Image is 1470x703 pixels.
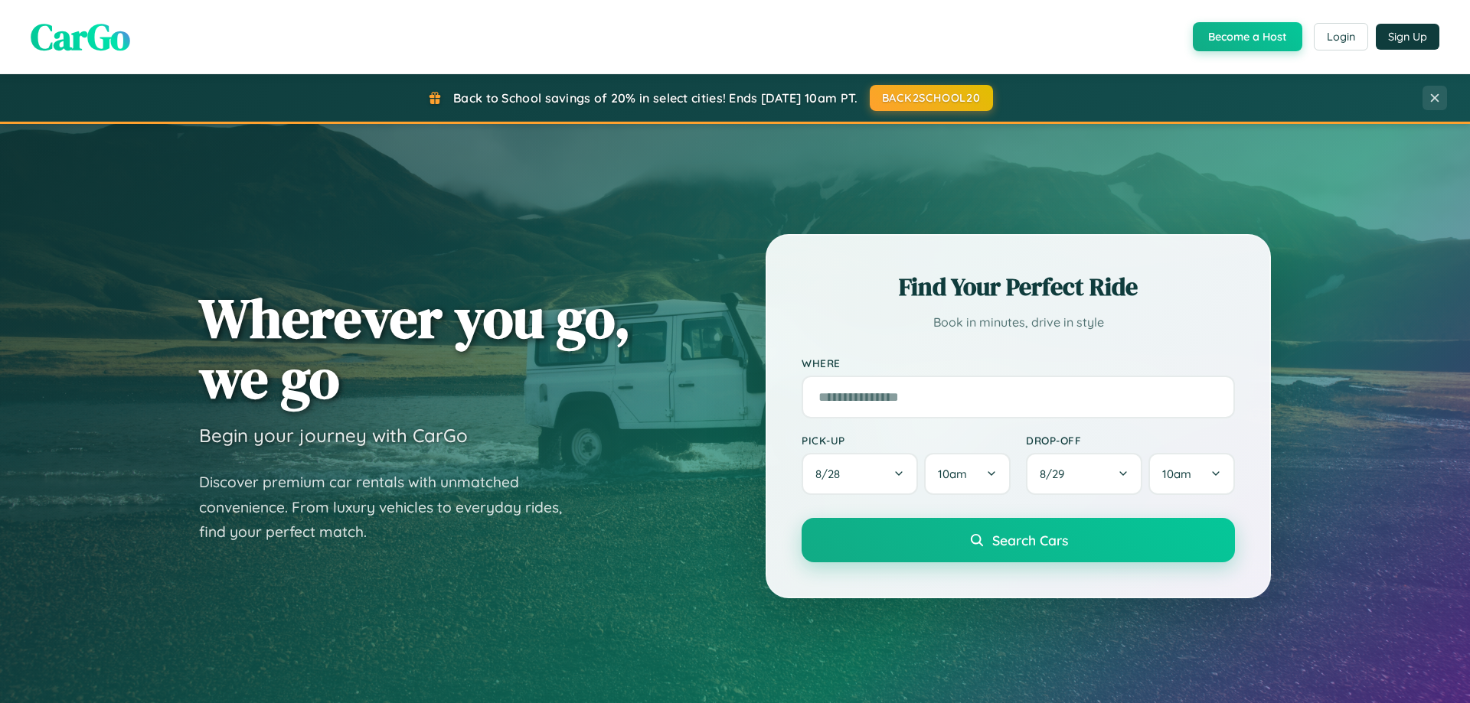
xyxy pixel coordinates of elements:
button: 10am [1148,453,1235,495]
span: CarGo [31,11,130,62]
span: 10am [938,467,967,481]
span: 10am [1162,467,1191,481]
h3: Begin your journey with CarGo [199,424,468,447]
p: Book in minutes, drive in style [802,311,1235,334]
button: 8/29 [1026,453,1142,495]
h2: Find Your Perfect Ride [802,270,1235,304]
span: Back to School savings of 20% in select cities! Ends [DATE] 10am PT. [453,90,857,106]
span: Search Cars [992,532,1068,548]
button: Sign Up [1376,24,1439,50]
h1: Wherever you go, we go [199,288,631,408]
p: Discover premium car rentals with unmatched convenience. From luxury vehicles to everyday rides, ... [199,470,582,545]
button: 8/28 [802,453,918,495]
button: Become a Host [1193,22,1302,51]
span: 8 / 29 [1040,467,1072,481]
label: Pick-up [802,434,1011,447]
span: 8 / 28 [815,467,848,481]
button: 10am [924,453,1011,495]
label: Drop-off [1026,434,1235,447]
button: Login [1314,23,1368,50]
label: Where [802,356,1235,369]
button: Search Cars [802,518,1235,562]
button: BACK2SCHOOL20 [870,85,993,111]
